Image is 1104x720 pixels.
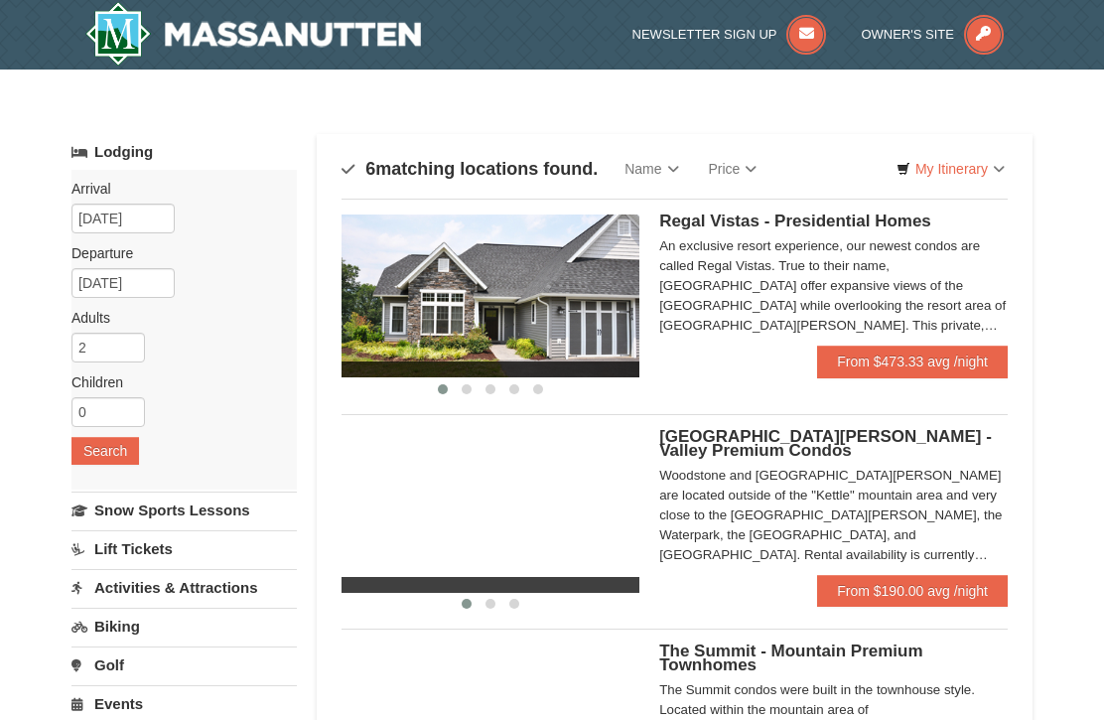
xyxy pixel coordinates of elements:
a: Massanutten Resort [85,2,421,66]
a: Lodging [71,134,297,170]
img: Massanutten Resort Logo [85,2,421,66]
div: An exclusive resort experience, our newest condos are called Regal Vistas. True to their name, [G... [659,236,1008,336]
label: Children [71,372,282,392]
span: [GEOGRAPHIC_DATA][PERSON_NAME] - Valley Premium Condos [659,427,992,460]
label: Departure [71,243,282,263]
span: Regal Vistas - Presidential Homes [659,212,931,230]
a: From $190.00 avg /night [817,575,1008,607]
span: Owner's Site [861,27,954,42]
a: Snow Sports Lessons [71,492,297,528]
a: Name [610,149,693,189]
span: Newsletter Sign Up [632,27,777,42]
a: Golf [71,647,297,683]
a: Newsletter Sign Up [632,27,827,42]
a: Owner's Site [861,27,1004,42]
a: My Itinerary [884,154,1018,184]
a: Lift Tickets [71,530,297,567]
a: From $473.33 avg /night [817,346,1008,377]
a: Price [694,149,772,189]
a: Activities & Attractions [71,569,297,606]
button: Search [71,437,139,465]
label: Arrival [71,179,282,199]
span: The Summit - Mountain Premium Townhomes [659,642,922,674]
div: Woodstone and [GEOGRAPHIC_DATA][PERSON_NAME] are located outside of the "Kettle" mountain area an... [659,466,1008,565]
label: Adults [71,308,282,328]
a: Biking [71,608,297,645]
